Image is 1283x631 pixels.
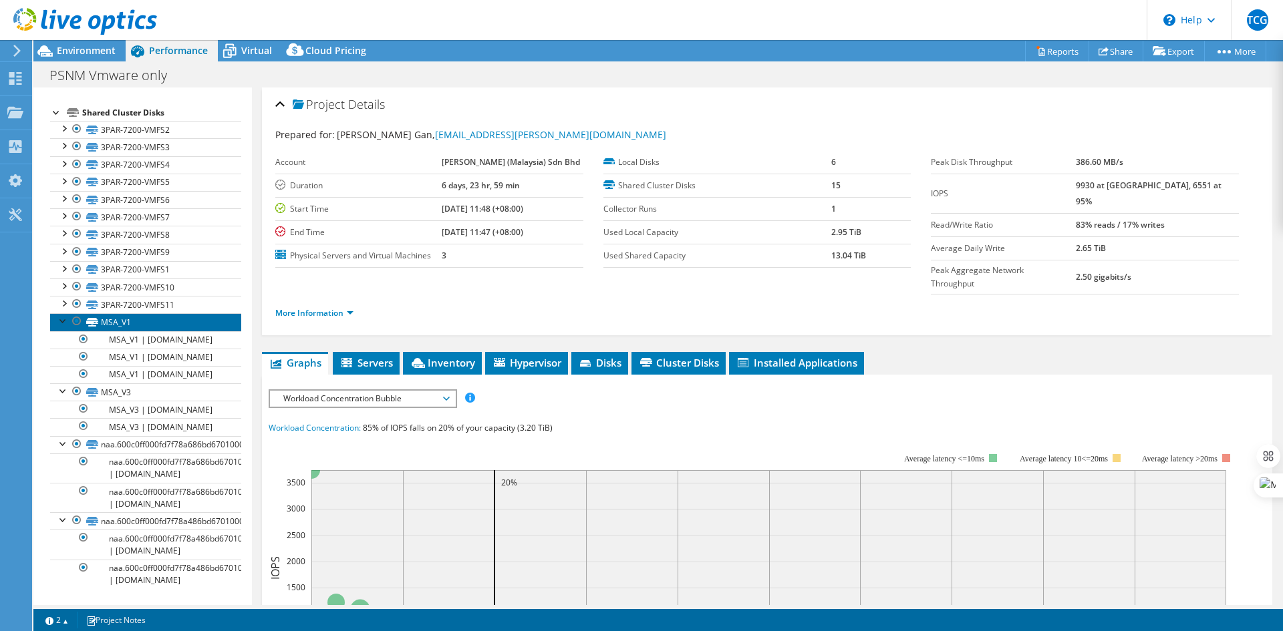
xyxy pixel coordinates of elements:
[931,218,1075,232] label: Read/Write Ratio
[50,512,241,530] a: naa.600c0ff000fd7f78a486bd6701000000
[603,202,831,216] label: Collector Runs
[57,44,116,57] span: Environment
[50,483,241,512] a: naa.600c0ff000fd7f78a686bd6701000000 | [DOMAIN_NAME]
[50,453,241,483] a: naa.600c0ff000fd7f78a686bd6701000000 | [DOMAIN_NAME]
[50,313,241,331] a: MSA_V1
[831,250,866,261] b: 13.04 TiB
[1204,41,1266,61] a: More
[50,174,241,191] a: 3PAR-7200-VMFS5
[275,249,442,262] label: Physical Servers and Virtual Machines
[241,44,272,57] span: Virtual
[50,138,241,156] a: 3PAR-7200-VMFS3
[1076,242,1106,254] b: 2.65 TiB
[435,128,666,141] a: [EMAIL_ADDRESS][PERSON_NAME][DOMAIN_NAME]
[578,356,621,369] span: Disks
[410,356,475,369] span: Inventory
[931,242,1075,255] label: Average Daily Write
[492,356,561,369] span: Hypervisor
[603,226,831,239] label: Used Local Capacity
[1076,156,1123,168] b: 386.60 MB/s
[931,187,1075,200] label: IOPS
[348,96,385,112] span: Details
[287,477,305,488] text: 3500
[831,226,861,238] b: 2.95 TiB
[442,203,523,214] b: [DATE] 11:48 (+08:00)
[50,436,241,453] a: naa.600c0ff000fd7f78a686bd6701000000
[931,264,1075,290] label: Peak Aggregate Network Throughput
[1089,41,1143,61] a: Share
[50,261,241,278] a: 3PAR-7200-VMFS1
[50,401,241,418] a: MSA_V3 | [DOMAIN_NAME]
[1143,41,1205,61] a: Export
[1247,9,1268,31] span: TCG
[50,244,241,261] a: 3PAR-7200-VMFS9
[1020,454,1108,463] tspan: Average latency 10<=20ms
[268,556,283,580] text: IOPS
[50,331,241,349] a: MSA_V1 | [DOMAIN_NAME]
[275,226,442,239] label: End Time
[736,356,857,369] span: Installed Applications
[50,349,241,366] a: MSA_V1 | [DOMAIN_NAME]
[1076,271,1131,282] b: 2.50 gigabits/s
[831,156,836,168] b: 6
[275,156,442,169] label: Account
[149,44,208,57] span: Performance
[50,296,241,313] a: 3PAR-7200-VMFS11
[931,156,1075,169] label: Peak Disk Throughput
[77,612,155,628] a: Project Notes
[442,226,523,238] b: [DATE] 11:47 (+08:00)
[1076,180,1222,207] b: 9930 at [GEOGRAPHIC_DATA], 6551 at 95%
[43,68,188,83] h1: PSNM Vmware only
[442,156,580,168] b: [PERSON_NAME] (Malaysia) Sdn Bhd
[638,356,719,369] span: Cluster Disks
[50,191,241,208] a: 3PAR-7200-VMFS6
[269,422,361,433] span: Workload Concentration:
[501,477,517,488] text: 20%
[50,121,241,138] a: 3PAR-7200-VMFS2
[287,556,305,567] text: 2000
[36,612,78,628] a: 2
[363,422,553,433] span: 85% of IOPS falls on 20% of your capacity (3.20 TiB)
[50,418,241,435] a: MSA_V3 | [DOMAIN_NAME]
[603,249,831,262] label: Used Shared Capacity
[1076,219,1165,230] b: 83% reads / 17% writes
[82,105,241,121] div: Shared Cluster Disks
[50,560,241,589] a: naa.600c0ff000fd7f78a486bd6701000000 | [DOMAIN_NAME]
[293,98,345,112] span: Project
[275,202,442,216] label: Start Time
[337,128,666,141] span: [PERSON_NAME] Gan,
[50,208,241,226] a: 3PAR-7200-VMFS7
[287,582,305,593] text: 1500
[831,180,841,191] b: 15
[269,356,321,369] span: Graphs
[50,278,241,296] a: 3PAR-7200-VMFS10
[442,180,520,191] b: 6 days, 23 hr, 59 min
[904,454,984,463] tspan: Average latency <=10ms
[275,128,335,141] label: Prepared for:
[603,179,831,192] label: Shared Cluster Disks
[287,503,305,514] text: 3000
[1025,41,1089,61] a: Reports
[50,383,241,401] a: MSA_V3
[305,44,366,57] span: Cloud Pricing
[50,156,241,174] a: 3PAR-7200-VMFS4
[275,307,353,319] a: More Information
[603,156,831,169] label: Local Disks
[50,226,241,243] a: 3PAR-7200-VMFS8
[1163,14,1175,26] svg: \n
[442,250,446,261] b: 3
[339,356,393,369] span: Servers
[277,391,448,407] span: Workload Concentration Bubble
[50,366,241,383] a: MSA_V1 | [DOMAIN_NAME]
[1142,454,1218,463] text: Average latency >20ms
[287,530,305,541] text: 2500
[50,530,241,559] a: naa.600c0ff000fd7f78a486bd6701000000 | [DOMAIN_NAME]
[275,179,442,192] label: Duration
[831,203,836,214] b: 1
